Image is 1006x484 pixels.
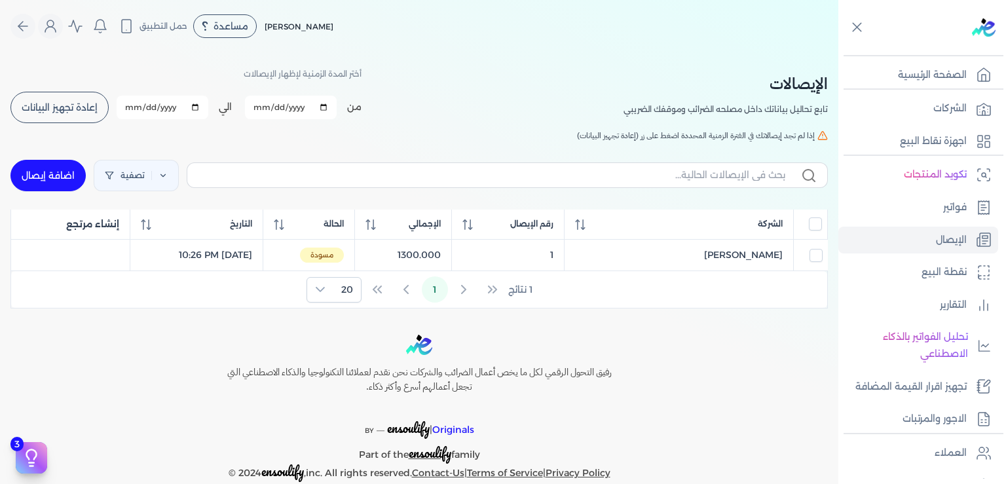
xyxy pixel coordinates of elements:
span: ensoulify [261,461,304,481]
span: إعادة تجهيز البيانات [22,103,98,112]
a: نقطة البيع [838,259,998,286]
a: تجهيز اقرار القيمة المضافة [838,373,998,401]
a: الإيصال [838,227,998,254]
a: فواتير [838,194,998,221]
p: | [199,404,639,439]
span: الشركة [758,218,783,230]
button: إعادة تجهيز البيانات [10,92,109,123]
span: إنشاء مرتجع [66,217,119,231]
label: الي [219,100,232,114]
p: تحليل الفواتير بالذكاء الاصطناعي [845,329,968,362]
a: Privacy Policy [546,467,610,479]
span: إذا لم تجد إيصالاتك في الفترة الزمنية المحددة اضغط على زر (إعادة تجهيز البيانات) [577,130,815,141]
span: BY [365,426,374,435]
p: Part of the family [199,439,639,464]
span: Rows per page [333,278,361,302]
a: الاجور والمرتبات [838,405,998,433]
a: [PERSON_NAME] [575,248,783,262]
span: حمل التطبيق [140,20,187,32]
span: رقم الإيصال [510,218,553,230]
label: من [347,100,362,114]
span: مسودة [300,248,344,263]
a: الشركات [838,95,998,122]
h2: الإيصالات [624,72,828,96]
span: ensoulify [409,443,451,463]
button: حمل التطبيق [115,15,191,37]
sup: __ [377,423,384,432]
span: [PERSON_NAME] [704,248,783,262]
span: Originals [432,424,474,436]
img: logo [406,335,432,355]
p: الإيصال [936,232,967,249]
h6: رفيق التحول الرقمي لكل ما يخص أعمال الضرائب والشركات نحن نقدم لعملائنا التكنولوجيا والذكاء الاصطن... [199,365,639,394]
a: التقارير [838,291,998,319]
span: ensoulify [387,418,430,438]
p: التقارير [940,297,967,314]
div: مساعدة [193,14,257,38]
p: أختر المدة الزمنية لإظهار الإيصالات [244,65,362,83]
p: الاجور والمرتبات [903,411,967,428]
a: ensoulify [409,449,451,460]
p: تجهيز اقرار القيمة المضافة [855,379,967,396]
a: اضافة إيصال [10,160,86,191]
p: © 2024 ,inc. All rights reserved. | | [199,463,639,482]
img: logo [972,18,996,37]
button: 3 [16,442,47,474]
a: تصفية [94,160,179,191]
p: نقطة البيع [922,264,967,281]
span: التاريخ [230,218,252,230]
p: العملاء [935,445,967,462]
button: Page 1 [422,276,448,303]
td: 1300.000 [354,239,451,271]
span: 3 [10,437,24,451]
a: اجهزة نقاط البيع [838,128,998,155]
a: Terms of Service [467,467,543,479]
p: تكويد المنتجات [904,166,967,183]
a: Contact-Us [412,467,464,479]
input: بحث في الإيصالات الحالية... [198,168,785,182]
p: تابع تحاليل بياناتك داخل مصلحه الضرائب وموقفك الضريبي [624,101,828,118]
td: [DATE] 10:26 PM [130,239,263,271]
span: الحالة [324,218,344,230]
p: الشركات [933,100,967,117]
a: الصفحة الرئيسية [838,62,998,89]
span: [PERSON_NAME] [265,22,333,31]
a: تكويد المنتجات [838,161,998,189]
p: فواتير [943,199,967,216]
p: الصفحة الرئيسية [898,67,967,84]
span: الإجمالي [409,218,441,230]
a: العملاء [838,439,998,467]
span: مساعدة [214,22,248,31]
span: 1 نتائج [508,283,532,297]
a: تحليل الفواتير بالذكاء الاصطناعي [838,324,998,367]
p: اجهزة نقاط البيع [900,133,967,150]
td: 1 [452,239,565,271]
